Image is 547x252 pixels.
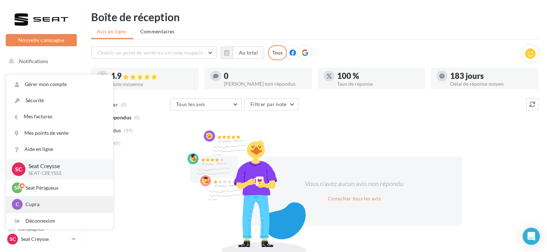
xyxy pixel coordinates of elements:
span: Notifications [19,58,48,64]
span: Tous les avis [176,101,205,107]
a: SC Seat Creysse [6,232,77,246]
div: Vous n'avez aucun avis non répondu [293,179,416,189]
p: Cupra [25,201,104,208]
button: Au total [233,47,264,59]
span: (0) [121,102,127,108]
div: Tous [268,45,287,60]
div: Déconnexion [6,213,113,229]
button: Choisir un point de vente ou un code magasin [91,47,217,59]
div: 100 % [337,72,420,80]
p: SEAT-CREYSSE [28,170,102,177]
a: Campagnes DataOnDemand [4,221,78,242]
p: Seat Périgueux [25,184,104,191]
span: SC [15,165,22,173]
button: Nouvelle campagne [6,34,77,46]
button: Tous les avis [170,98,242,110]
p: Seat Creysse [21,236,69,243]
span: SP [14,184,20,191]
span: C [16,201,19,208]
span: Campagnes DataOnDemand [18,224,74,239]
button: Filtrer par note [244,98,298,110]
div: 0 [224,72,306,80]
p: Seat Creysse [28,162,102,170]
div: Boîte de réception [91,11,538,22]
a: Mes factures [6,109,113,125]
div: Délai de réponse moyen [450,81,533,86]
div: 4.9 [110,72,193,80]
button: Au total [221,47,264,59]
span: Commentaires [140,28,175,35]
span: SC [10,236,16,243]
div: Note moyenne [110,82,193,87]
a: Médiathèque [4,161,78,176]
a: Aide en ligne [6,141,113,157]
a: Opérations [4,72,78,87]
a: Gérer mon compte [6,76,113,92]
a: Visibilité en ligne [4,108,78,123]
button: Notifications [4,54,75,69]
a: Calendrier [4,179,78,194]
button: Consulter tous les avis [325,194,383,203]
span: (49) [112,141,121,146]
div: Open Intercom Messenger [523,228,540,245]
span: (49) [124,128,133,133]
a: PLV et print personnalisable [4,197,78,218]
a: Campagnes [4,126,78,141]
div: Taux de réponse [337,81,420,86]
a: Mes points de vente [6,125,113,141]
span: Choisir un point de vente ou un code magasin [97,49,203,56]
a: Contacts [4,143,78,158]
div: 183 jours [450,72,533,80]
a: Sécurité [6,92,113,109]
div: [PERSON_NAME] non répondus [224,81,306,86]
a: Boîte de réception [4,89,78,105]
